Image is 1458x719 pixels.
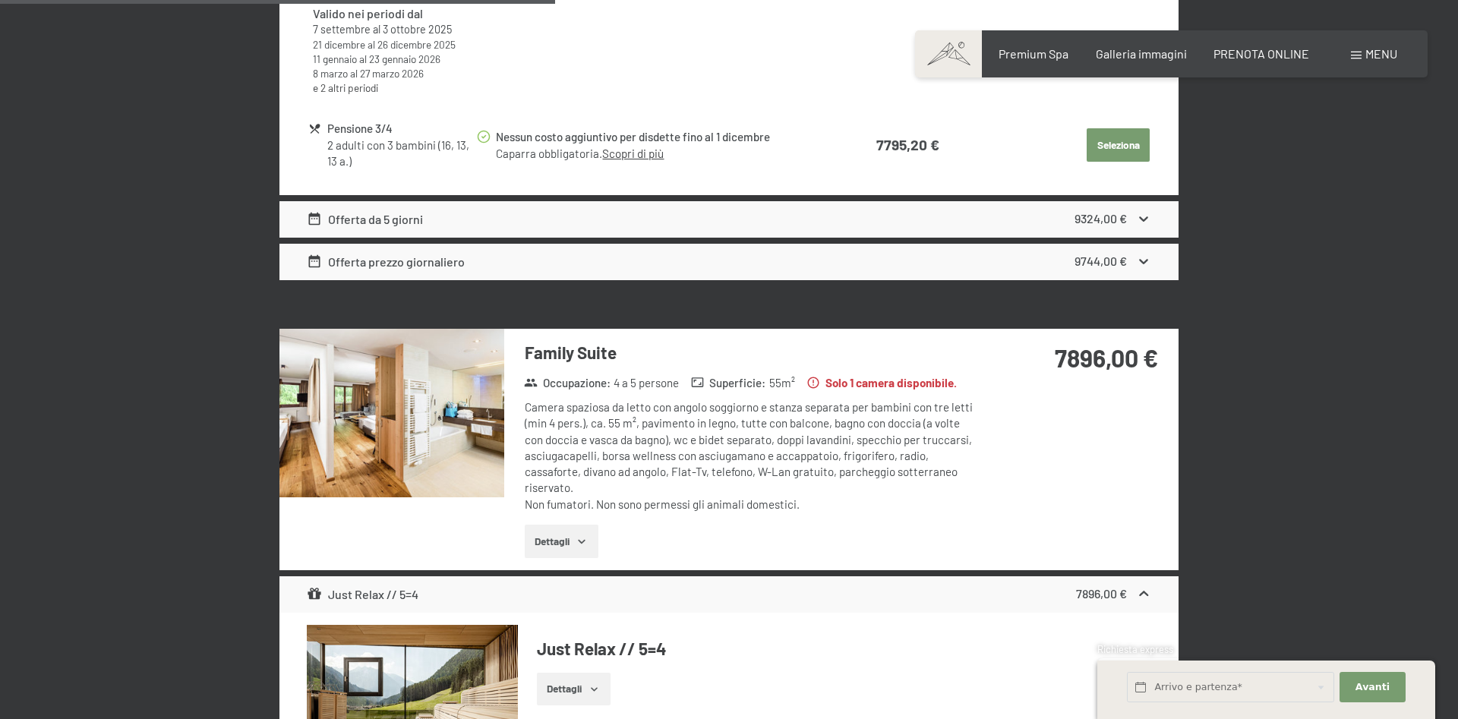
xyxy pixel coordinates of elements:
[279,244,1179,280] div: Offerta prezzo giornaliero9744,00 €
[313,52,357,65] time: 11/01/2026
[1055,343,1158,372] strong: 7896,00 €
[1076,586,1127,601] strong: 7896,00 €
[614,375,679,391] span: 4 a 5 persone
[1096,46,1187,61] a: Galleria immagini
[1087,128,1150,162] button: Seleziona
[279,576,1179,613] div: Just Relax // 5=47896,00 €
[1075,211,1127,225] strong: 9324,00 €
[524,375,611,391] strong: Occupazione :
[377,38,456,51] time: 26/12/2025
[525,525,598,558] button: Dettagli
[1097,643,1173,655] span: Richiesta express
[1365,46,1397,61] span: Menu
[307,210,424,229] div: Offerta da 5 giorni
[1075,254,1127,268] strong: 9744,00 €
[313,37,512,52] div: al
[313,81,378,94] a: e 2 altri periodi
[496,146,812,162] div: Caparra obbligatoria.
[999,46,1068,61] a: Premium Spa
[327,137,475,170] div: 2 adulti con 3 bambini (16, 13, 13 a.)
[525,399,977,512] div: Camera spaziosa da letto con angolo soggiorno e stanza separata per bambini con tre letti (min 4 ...
[537,673,611,706] button: Dettagli
[602,147,664,160] a: Scopri di più
[307,585,419,604] div: Just Relax // 5=4
[369,52,440,65] time: 23/01/2026
[313,66,512,80] div: al
[1213,46,1309,61] a: PRENOTA ONLINE
[279,329,504,497] img: mss_renderimg.php
[313,22,512,37] div: al
[691,375,766,391] strong: Superficie :
[313,67,348,80] time: 08/03/2026
[313,6,423,20] strong: Valido nei periodi dal
[279,201,1179,238] div: Offerta da 5 giorni9324,00 €
[313,23,371,36] time: 07/09/2025
[327,120,475,137] div: Pensione 3/4
[313,52,512,66] div: al
[806,375,957,391] strong: Solo 1 camera disponibile.
[313,38,365,51] time: 21/12/2025
[383,23,452,36] time: 03/10/2025
[1355,680,1390,694] span: Avanti
[525,341,977,364] h3: Family Suite
[360,67,424,80] time: 27/03/2026
[496,128,812,146] div: Nessun costo aggiuntivo per disdette fino al 1 dicembre
[537,637,1152,661] h4: Just Relax // 5=4
[876,136,939,153] strong: 7795,20 €
[307,253,465,271] div: Offerta prezzo giornaliero
[1340,672,1405,703] button: Avanti
[769,375,795,391] span: 55 m²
